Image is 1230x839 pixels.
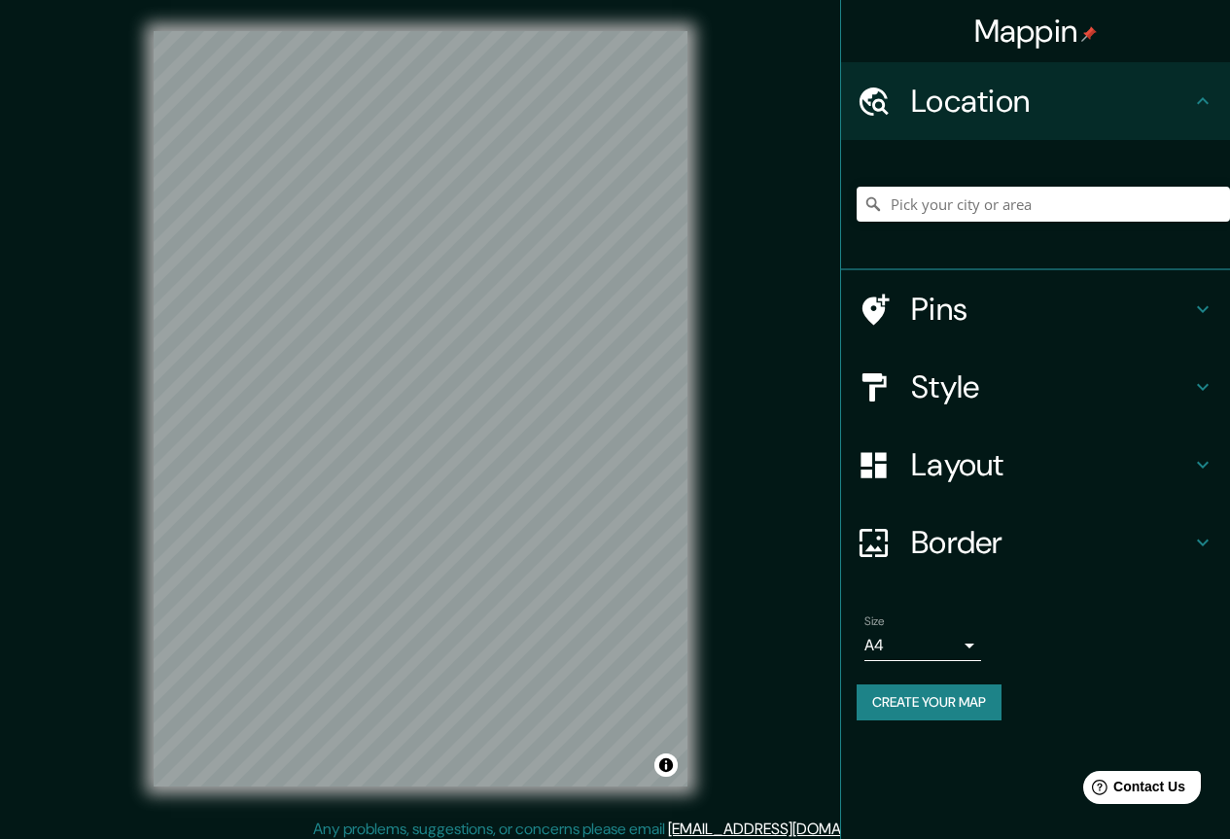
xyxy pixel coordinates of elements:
h4: Pins [911,290,1191,329]
a: [EMAIL_ADDRESS][DOMAIN_NAME] [668,819,908,839]
h4: Location [911,82,1191,121]
canvas: Map [154,31,687,787]
h4: Border [911,523,1191,562]
input: Pick your city or area [857,187,1230,222]
div: Style [841,348,1230,426]
img: pin-icon.png [1081,26,1097,42]
label: Size [864,613,885,630]
h4: Mappin [974,12,1098,51]
h4: Layout [911,445,1191,484]
iframe: Help widget launcher [1057,763,1209,818]
div: Layout [841,426,1230,504]
div: Location [841,62,1230,140]
div: A4 [864,630,981,661]
div: Pins [841,270,1230,348]
h4: Style [911,367,1191,406]
button: Create your map [857,684,1002,720]
button: Toggle attribution [654,753,678,777]
div: Border [841,504,1230,581]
